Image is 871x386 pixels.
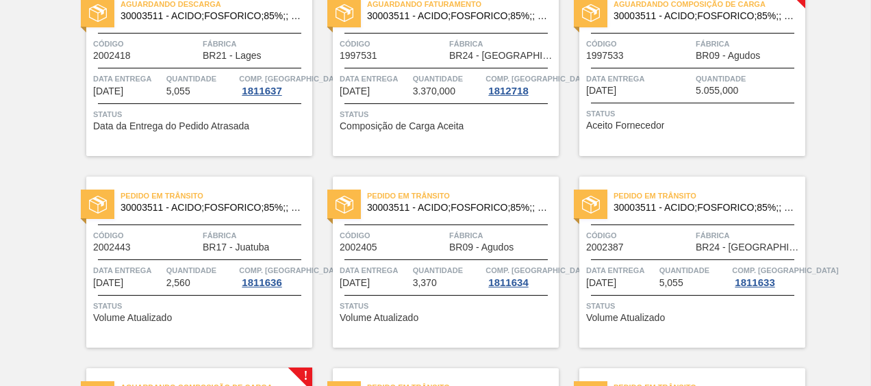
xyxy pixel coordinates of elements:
span: BR24 - Ponta Grossa [449,51,555,61]
span: 30003511 - ACIDO;FOSFORICO;85%;; CONTAINER [121,203,301,213]
div: 1811636 [239,277,284,288]
span: Data entrega [586,72,692,86]
span: 5,055 [659,278,683,288]
span: Pedido em Trânsito [614,189,805,203]
span: Status [586,299,802,313]
span: 11/08/2025 [93,86,123,96]
span: 3,370 [413,278,437,288]
span: Data entrega [340,72,409,86]
a: statusPedido em Trânsito30003511 - ACIDO;FOSFORICO;85%;; CONTAINERCódigo2002405FábricaBR09 - Agud... [312,177,559,348]
span: Quantidade [166,263,236,277]
span: Pedido em Trânsito [367,189,559,203]
a: Comp. [GEOGRAPHIC_DATA]1812718 [485,72,555,96]
span: Quantidade [166,72,236,86]
span: Fábrica [696,37,802,51]
img: status [89,196,107,214]
span: Status [340,299,555,313]
span: Data entrega [340,263,409,277]
span: 17/08/2025 [340,278,370,288]
span: BR24 - Ponta Grossa [696,242,802,253]
img: status [582,196,600,214]
span: Status [340,107,555,121]
span: 5,055 [166,86,190,96]
span: 2002387 [586,242,624,253]
span: Volume Atualizado [586,313,665,323]
a: statusPedido em Trânsito30003511 - ACIDO;FOSFORICO;85%;; CONTAINERCódigo2002387FábricaBR24 - [GEO... [559,177,805,348]
span: Código [93,37,199,51]
span: BR09 - Agudos [449,242,514,253]
span: Comp. Carga [239,72,345,86]
a: Comp. [GEOGRAPHIC_DATA]1811636 [239,263,309,288]
img: status [89,4,107,22]
span: Composição de Carga Aceita [340,121,464,131]
span: 2002405 [340,242,377,253]
span: Status [586,107,802,120]
a: Comp. [GEOGRAPHIC_DATA]1811634 [485,263,555,288]
span: 17/08/2025 [586,278,616,288]
a: Comp. [GEOGRAPHIC_DATA]1811637 [239,72,309,96]
span: 1997533 [586,51,624,61]
span: Volume Atualizado [93,313,172,323]
span: Quantidade [659,263,729,277]
img: status [582,4,600,22]
span: Quantidade [413,263,483,277]
span: 5.055,000 [696,86,738,96]
span: Data entrega [93,72,163,86]
span: 30003511 - ACIDO;FOSFORICO;85%;; CONTAINER [121,11,301,21]
div: 1812718 [485,86,531,96]
span: BR17 - Juatuba [203,242,269,253]
span: Código [340,37,446,51]
span: Fábrica [203,229,309,242]
span: Fábrica [449,37,555,51]
span: 3.370,000 [413,86,455,96]
a: statusPedido em Trânsito30003511 - ACIDO;FOSFORICO;85%;; CONTAINERCódigo2002443FábricaBR17 - Juat... [66,177,312,348]
span: Fábrica [203,37,309,51]
div: 1811637 [239,86,284,96]
span: 14/08/2025 [586,86,616,96]
span: Fábrica [449,229,555,242]
span: Quantidade [413,72,483,86]
span: BR21 - Lages [203,51,262,61]
span: 17/08/2025 [93,278,123,288]
div: 1811633 [732,277,777,288]
span: 1997531 [340,51,377,61]
span: 30003511 - ACIDO;FOSFORICO;85%;; CONTAINER [614,11,794,21]
span: Comp. Carga [239,263,345,277]
div: 1811634 [485,277,531,288]
span: 2002418 [93,51,131,61]
img: status [336,196,353,214]
span: Código [586,37,692,51]
span: Data da Entrega do Pedido Atrasada [93,121,249,131]
span: 14/08/2025 [340,86,370,96]
img: status [336,4,353,22]
span: BR09 - Agudos [696,51,760,61]
span: Data entrega [586,263,656,277]
span: Quantidade [696,72,802,86]
span: 2002443 [93,242,131,253]
span: Fábrica [696,229,802,242]
span: Código [93,229,199,242]
span: Comp. Carga [485,72,592,86]
span: 30003511 - ACIDO;FOSFORICO;85%;; CONTAINER [367,203,548,213]
span: 30003511 - ACIDO;FOSFORICO;85%;; CONTAINER [367,11,548,21]
span: Volume Atualizado [340,313,418,323]
span: Comp. Carga [485,263,592,277]
a: Comp. [GEOGRAPHIC_DATA]1811633 [732,263,802,288]
span: Código [340,229,446,242]
span: Comp. Carga [732,263,838,277]
span: Pedido em Trânsito [121,189,312,203]
span: Status [93,299,309,313]
span: Aceito Fornecedor [586,120,664,131]
span: Código [586,229,692,242]
span: Status [93,107,309,121]
span: Data entrega [93,263,163,277]
span: 2,560 [166,278,190,288]
span: 30003511 - ACIDO;FOSFORICO;85%;; CONTAINER [614,203,794,213]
